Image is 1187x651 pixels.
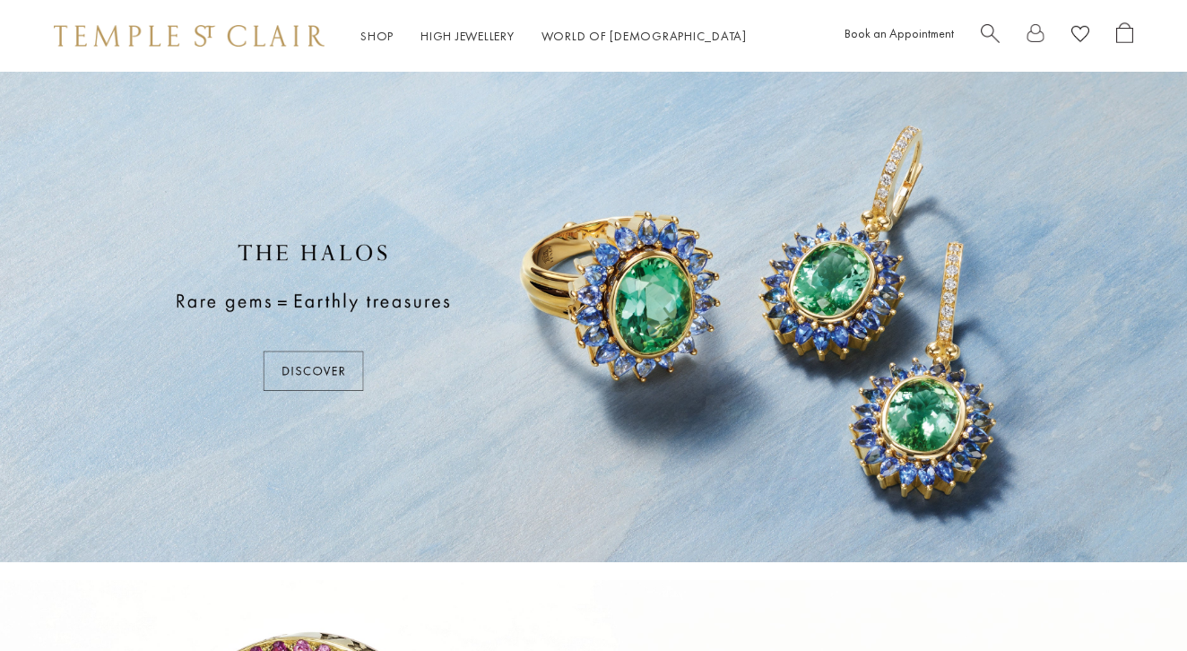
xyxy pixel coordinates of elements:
[981,22,1000,50] a: Search
[420,28,515,44] a: High JewelleryHigh Jewellery
[1116,22,1133,50] a: Open Shopping Bag
[845,25,954,41] a: Book an Appointment
[360,28,394,44] a: ShopShop
[1071,22,1089,50] a: View Wishlist
[360,25,747,48] nav: Main navigation
[542,28,747,44] a: World of [DEMOGRAPHIC_DATA]World of [DEMOGRAPHIC_DATA]
[54,25,325,47] img: Temple St. Clair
